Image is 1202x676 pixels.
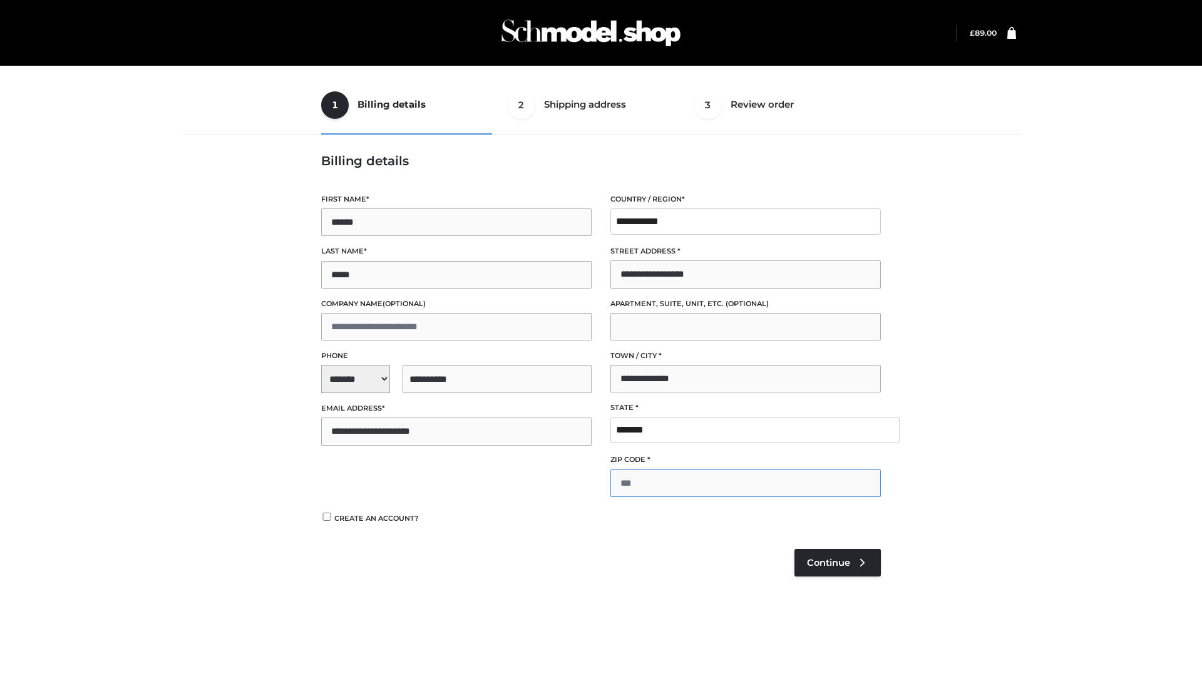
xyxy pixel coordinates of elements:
h3: Billing details [321,153,881,168]
label: State [610,402,881,414]
span: (optional) [383,299,426,308]
a: Continue [794,549,881,576]
label: ZIP Code [610,454,881,466]
label: Email address [321,402,592,414]
label: First name [321,193,592,205]
img: Schmodel Admin 964 [497,8,685,58]
label: Phone [321,350,592,362]
bdi: 89.00 [970,28,997,38]
label: Company name [321,298,592,310]
label: Last name [321,245,592,257]
label: Town / City [610,350,881,362]
a: £89.00 [970,28,997,38]
span: Continue [807,557,850,568]
label: Country / Region [610,193,881,205]
span: Create an account? [334,514,419,523]
label: Apartment, suite, unit, etc. [610,298,881,310]
label: Street address [610,245,881,257]
span: £ [970,28,975,38]
input: Create an account? [321,513,332,521]
span: (optional) [726,299,769,308]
